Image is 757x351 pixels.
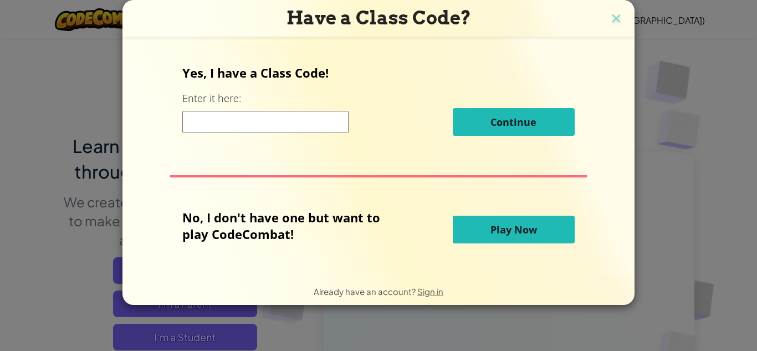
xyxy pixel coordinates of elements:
p: Yes, I have a Class Code! [182,64,574,81]
span: Play Now [490,223,537,236]
span: Have a Class Code? [287,7,471,29]
label: Enter it here: [182,91,241,105]
button: Play Now [453,216,575,243]
span: Continue [490,115,536,129]
img: close icon [609,11,623,28]
span: Already have an account? [314,286,417,297]
a: Sign in [417,286,443,297]
button: Continue [453,108,575,136]
p: No, I don't have one but want to play CodeCombat! [182,209,397,242]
